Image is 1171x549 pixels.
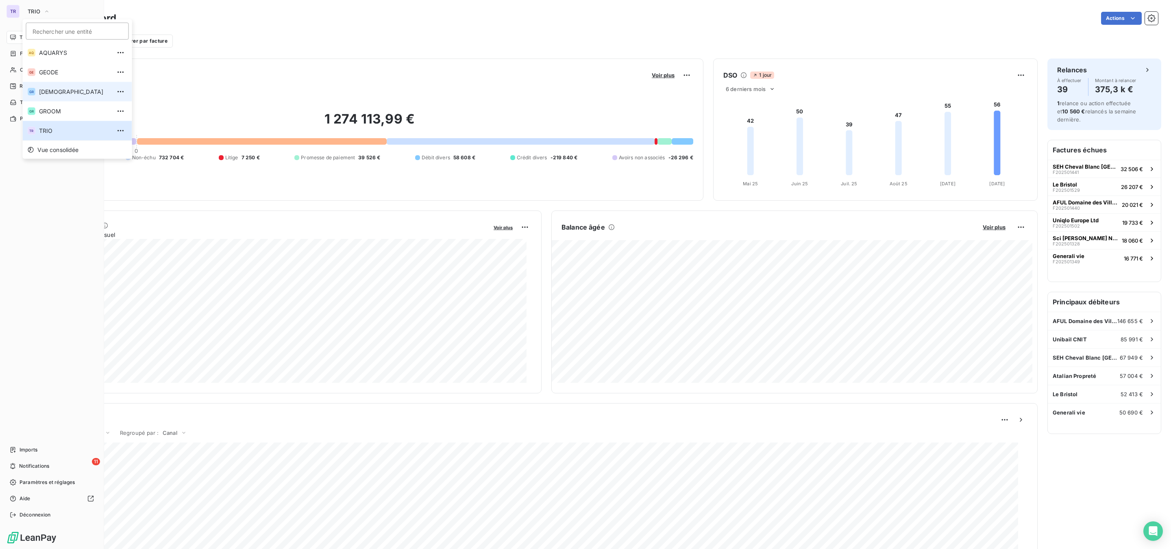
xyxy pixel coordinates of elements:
tspan: [DATE] [940,181,956,187]
span: 50 690 € [1119,409,1143,416]
span: AFUL Domaine des Villages nature C/0 SOGIRE [1053,318,1117,324]
span: Generali vie [1053,409,1085,416]
span: Tableau de bord [20,34,57,41]
span: Chiffre d'affaires mensuel [46,230,488,239]
span: 20 021 € [1122,202,1143,208]
span: Generali vie [1053,253,1084,259]
input: placeholder [26,23,129,40]
span: Canal [163,430,177,436]
span: F202501440 [1053,206,1080,210]
tspan: Juin 25 [791,181,808,187]
span: SEH Cheval Blanc [GEOGRAPHIC_DATA] [1053,163,1117,170]
span: 57 004 € [1120,373,1143,379]
span: F202501502 [1053,224,1080,228]
img: Logo LeanPay [7,531,57,544]
h4: 39 [1057,83,1082,96]
button: Generali vieF20250134916 771 € [1048,249,1161,267]
span: Voir plus [494,225,513,230]
button: Voir plus [649,72,677,79]
span: Montant à relancer [1095,78,1136,83]
span: 58 608 € [453,154,475,161]
span: 10 560 € [1062,108,1085,115]
div: AQ [28,49,36,57]
span: Notifications [19,462,49,470]
a: Aide [7,492,97,505]
span: 7 250 € [242,154,260,161]
h6: Balance âgée [562,222,605,232]
span: Paramètres et réglages [20,479,75,486]
span: Atalian Propreté [1053,373,1096,379]
span: F202501441 [1053,170,1079,175]
span: Litige [225,154,238,161]
span: Unibail CNIT [1053,336,1087,343]
span: Tâches [20,99,37,106]
span: F202501529 [1053,188,1080,193]
span: 18 060 € [1122,237,1143,244]
span: Imports [20,446,37,454]
span: F202501349 [1053,259,1080,264]
button: Le BristolF20250152926 207 € [1048,178,1161,195]
span: 11 [92,458,100,465]
tspan: [DATE] [989,181,1005,187]
div: Open Intercom Messenger [1143,521,1163,541]
button: Sci [PERSON_NAME] Nbim Co Constructa AMF20250132818 060 € [1048,231,1161,249]
span: 39 526 € [358,154,380,161]
span: Paiements [20,115,45,122]
span: Voir plus [983,224,1006,230]
button: Actions [1101,12,1142,25]
button: Uniqlo Europe LtdF20250150219 733 € [1048,213,1161,231]
span: 6 derniers mois [726,86,766,92]
span: relance ou action effectuée et relancés la semaine dernière. [1057,100,1136,123]
h6: Factures échues [1048,140,1161,160]
span: Regroupé par : [120,430,159,436]
h4: 375,3 k € [1095,83,1136,96]
span: [DEMOGRAPHIC_DATA] [39,88,111,96]
span: TRIO [28,8,40,15]
span: AQUARYS [39,49,111,57]
span: 19 733 € [1122,219,1143,226]
span: Déconnexion [20,511,51,519]
span: TRIO [39,127,111,135]
span: Sci [PERSON_NAME] Nbim Co Constructa AM [1053,235,1119,241]
span: 16 771 € [1124,255,1143,262]
span: À effectuer [1057,78,1082,83]
span: 85 991 € [1121,336,1143,343]
span: Clients [20,66,36,74]
button: Voir plus [980,224,1008,231]
div: GR [28,88,36,96]
h6: Relances [1057,65,1087,75]
button: Filtrer par facture [106,35,173,48]
div: TR [28,127,36,135]
span: Débit divers [422,154,450,161]
h6: DSO [723,70,737,80]
span: Promesse de paiement [301,154,355,161]
span: AFUL Domaine des Villages nature C/0 SOGIRE [1053,199,1119,206]
span: 1 jour [750,72,774,79]
span: Le Bristol [1053,181,1077,188]
span: Aide [20,495,30,502]
button: Voir plus [491,224,515,231]
span: 52 413 € [1121,391,1143,397]
tspan: Août 25 [890,181,908,187]
span: -26 296 € [668,154,693,161]
div: GR [28,107,36,115]
span: Le Bristol [1053,391,1078,397]
span: GROOM [39,107,111,115]
span: Avoirs non associés [619,154,665,161]
span: Vue consolidée [37,146,79,154]
span: Non-échu [132,154,156,161]
h2: 1 274 113,99 € [46,111,693,135]
span: 1 [1057,100,1060,106]
span: 32 506 € [1121,166,1143,172]
h6: Principaux débiteurs [1048,292,1161,312]
span: Uniqlo Europe Ltd [1053,217,1099,224]
div: TR [7,5,20,18]
div: GE [28,68,36,76]
tspan: Juil. 25 [841,181,857,187]
span: F202501328 [1053,241,1080,246]
span: Voir plus [652,72,675,78]
span: GEODE [39,68,111,76]
tspan: Mai 25 [743,181,758,187]
span: -219 840 € [551,154,578,161]
button: SEH Cheval Blanc [GEOGRAPHIC_DATA]F20250144132 506 € [1048,160,1161,178]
